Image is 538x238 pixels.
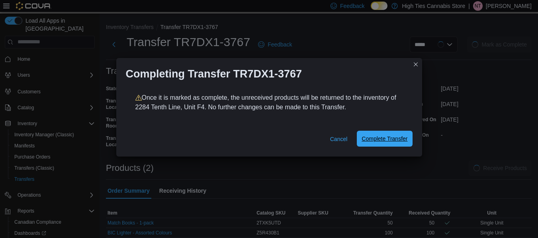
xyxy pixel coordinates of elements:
[330,135,348,143] span: Cancel
[411,60,421,69] button: Closes this modal window
[357,131,412,147] button: Complete Transfer
[135,93,403,112] p: Once it is marked as complete, the unreceived products will be returned to the inventory of 2284 ...
[327,131,351,147] button: Cancel
[362,135,407,143] span: Complete Transfer
[126,68,302,80] h1: Completing Transfer TR7DX1-3767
